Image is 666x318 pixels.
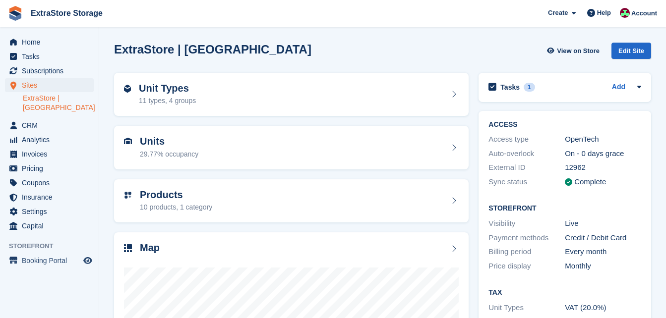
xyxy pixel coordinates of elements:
[114,126,469,169] a: Units 29.77% occupancy
[488,302,565,314] div: Unit Types
[488,148,565,159] div: Auto-overlock
[5,50,94,63] a: menu
[124,244,132,252] img: map-icn-33ee37083ee616e46c38cad1a60f524a97daa1e2b2c8c0bc3eb3415660979fc1.svg
[612,82,625,93] a: Add
[82,255,94,266] a: Preview store
[631,8,657,18] span: Account
[5,219,94,233] a: menu
[620,8,630,18] img: Chelsea Parker
[574,176,606,188] div: Complete
[5,254,94,267] a: menu
[22,133,81,147] span: Analytics
[8,6,23,21] img: stora-icon-8386f47178a22dfd0bd8f6a31ec36ba5ce8667c1dd55bd0f319d3a0aa187defe.svg
[488,121,641,129] h2: ACCESS
[22,50,81,63] span: Tasks
[5,147,94,161] a: menu
[22,35,81,49] span: Home
[124,138,132,145] img: unit-icn-7be61d7bf1b0ce9d3e12c5938cc71ed9869f7b940bace4675aadf7bd6d80202e.svg
[5,190,94,204] a: menu
[9,241,99,251] span: Storefront
[5,78,94,92] a: menu
[488,205,641,212] h2: Storefront
[5,176,94,190] a: menu
[565,261,641,272] div: Monthly
[488,261,565,272] div: Price display
[597,8,611,18] span: Help
[140,149,198,159] div: 29.77% occupancy
[22,219,81,233] span: Capital
[5,118,94,132] a: menu
[5,161,94,175] a: menu
[565,218,641,229] div: Live
[140,242,160,254] h2: Map
[140,189,212,201] h2: Products
[23,94,94,112] a: ExtraStore | [GEOGRAPHIC_DATA]
[488,218,565,229] div: Visibility
[545,43,604,59] a: View on Store
[500,83,520,92] h2: Tasks
[611,43,651,63] a: Edit Site
[565,302,641,314] div: VAT (20.0%)
[5,205,94,218] a: menu
[611,43,651,59] div: Edit Site
[114,73,469,116] a: Unit Types 11 types, 4 groups
[22,190,81,204] span: Insurance
[5,64,94,78] a: menu
[140,136,198,147] h2: Units
[488,232,565,244] div: Payment methods
[565,246,641,258] div: Every month
[124,85,131,93] img: unit-type-icn-2b2737a686de81e16bb02015468b77c625bbabd49415b5ef34ead5e3b44a266d.svg
[565,148,641,159] div: On - 0 days grace
[114,179,469,223] a: Products 10 products, 1 category
[548,8,568,18] span: Create
[22,78,81,92] span: Sites
[488,162,565,173] div: External ID
[5,35,94,49] a: menu
[22,205,81,218] span: Settings
[124,191,132,199] img: custom-product-icn-752c56ca05d30b4aa98f6f15887a0e09747e85b44ffffa43cff429088544963d.svg
[139,96,196,106] div: 11 types, 4 groups
[565,162,641,173] div: 12962
[524,83,535,92] div: 1
[114,43,311,56] h2: ExtraStore | [GEOGRAPHIC_DATA]
[22,161,81,175] span: Pricing
[22,254,81,267] span: Booking Portal
[557,46,600,56] span: View on Store
[488,176,565,188] div: Sync status
[22,118,81,132] span: CRM
[565,232,641,244] div: Credit / Debit Card
[139,83,196,94] h2: Unit Types
[488,246,565,258] div: Billing period
[22,176,81,190] span: Coupons
[140,202,212,212] div: 10 products, 1 category
[488,134,565,145] div: Access type
[5,133,94,147] a: menu
[565,134,641,145] div: OpenTech
[488,289,641,297] h2: Tax
[22,147,81,161] span: Invoices
[27,5,107,21] a: ExtraStore Storage
[22,64,81,78] span: Subscriptions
